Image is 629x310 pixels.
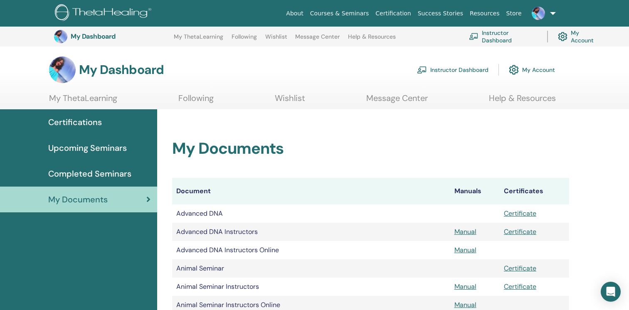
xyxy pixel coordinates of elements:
a: Store [503,6,525,21]
th: Certificates [500,178,569,204]
a: Instructor Dashboard [469,27,537,46]
td: Advanced DNA Instructors [172,223,450,241]
a: Following [232,33,257,47]
td: Animal Seminar Instructors [172,278,450,296]
a: Resources [466,6,503,21]
th: Document [172,178,450,204]
a: Manual [454,227,476,236]
a: My ThetaLearning [174,33,223,47]
img: default.jpg [49,57,76,83]
a: My Account [558,27,602,46]
span: Certifications [48,116,102,128]
span: Upcoming Seminars [48,142,127,154]
img: default.jpg [532,7,545,20]
h3: My Dashboard [79,62,164,77]
span: My Documents [48,193,108,206]
a: Certificate [504,264,536,273]
a: Manual [454,300,476,309]
th: Manuals [450,178,500,204]
td: Animal Seminar [172,259,450,278]
a: Manual [454,246,476,254]
a: Certificate [504,227,536,236]
a: Help & Resources [489,93,556,109]
a: Manual [454,282,476,291]
a: Following [178,93,214,109]
h3: My Dashboard [71,32,154,40]
img: chalkboard-teacher.svg [417,66,427,74]
a: Courses & Seminars [307,6,372,21]
img: chalkboard-teacher.svg [469,33,479,40]
span: Completed Seminars [48,167,131,180]
a: Certificate [504,282,536,291]
td: Advanced DNA Instructors Online [172,241,450,259]
a: Wishlist [275,93,305,109]
a: My ThetaLearning [49,93,117,109]
img: logo.png [55,4,154,23]
a: Message Center [295,33,340,47]
a: Help & Resources [348,33,396,47]
img: default.jpg [54,30,67,43]
a: Wishlist [265,33,287,47]
img: cog.svg [558,30,567,44]
a: My Account [509,61,555,79]
div: Open Intercom Messenger [601,282,621,302]
a: Instructor Dashboard [417,61,488,79]
a: Certificate [504,209,536,218]
a: Success Stories [414,6,466,21]
a: Certification [372,6,414,21]
td: Advanced DNA [172,204,450,223]
a: About [283,6,306,21]
h2: My Documents [172,139,569,158]
img: cog.svg [509,63,519,77]
a: Message Center [366,93,428,109]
